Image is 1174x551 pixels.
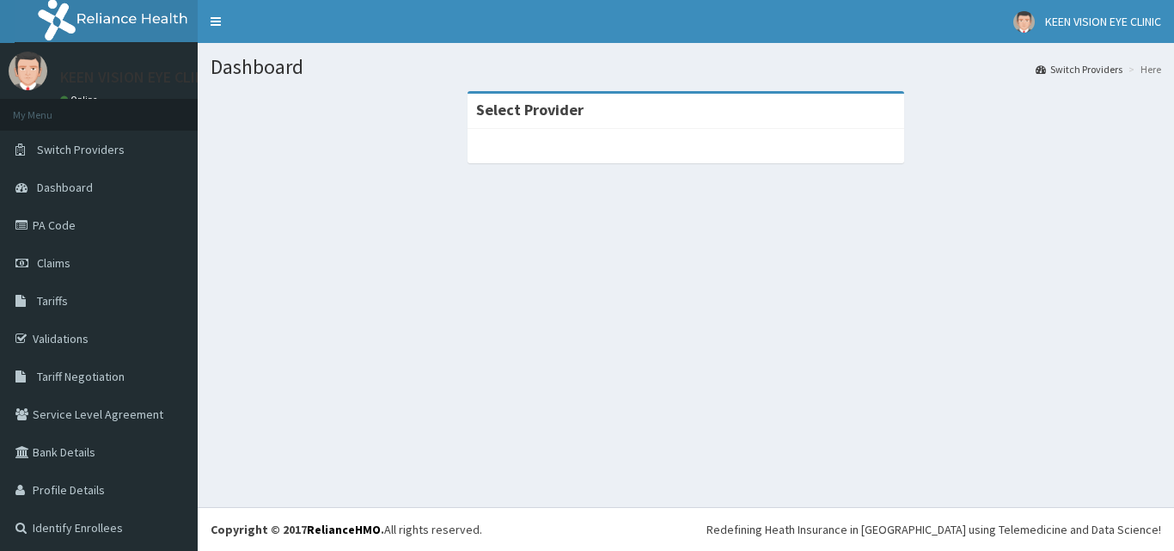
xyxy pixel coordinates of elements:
footer: All rights reserved. [198,507,1174,551]
img: User Image [9,52,47,90]
span: Dashboard [37,180,93,195]
h1: Dashboard [211,56,1161,78]
img: User Image [1013,11,1035,33]
span: Tariff Negotiation [37,369,125,384]
span: Tariffs [37,293,68,309]
div: Redefining Heath Insurance in [GEOGRAPHIC_DATA] using Telemedicine and Data Science! [706,521,1161,538]
span: Switch Providers [37,142,125,157]
p: KEEN VISION EYE CLINIC [60,70,218,85]
a: Online [60,94,101,106]
span: KEEN VISION EYE CLINIC [1045,14,1161,29]
strong: Copyright © 2017 . [211,522,384,537]
span: Claims [37,255,70,271]
li: Here [1124,62,1161,77]
strong: Select Provider [476,100,584,119]
a: Switch Providers [1036,62,1122,77]
a: RelianceHMO [307,522,381,537]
